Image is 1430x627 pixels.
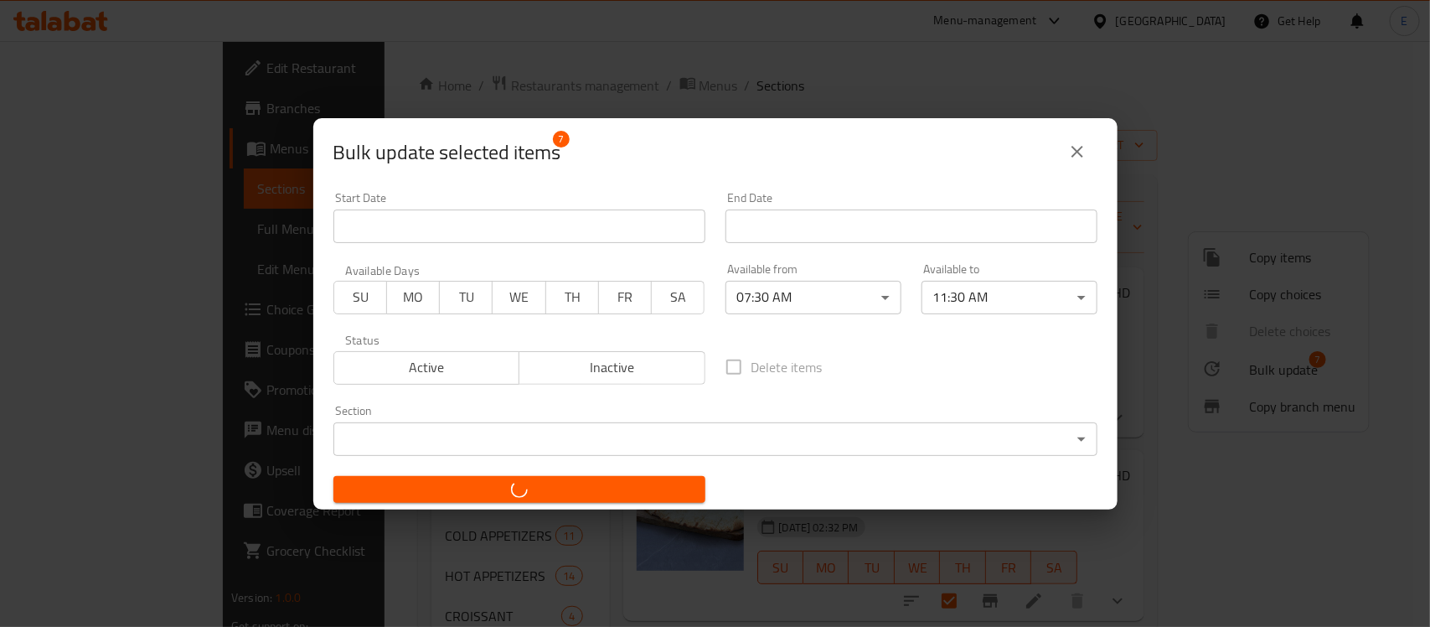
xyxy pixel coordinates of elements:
button: SA [651,281,705,314]
span: TH [553,285,592,309]
span: 7 [553,131,570,148]
div: 11:30 AM [921,281,1097,314]
button: TH [545,281,599,314]
span: Selected items count [333,139,561,166]
span: WE [499,285,539,309]
span: FR [606,285,645,309]
span: TU [447,285,486,309]
button: WE [492,281,545,314]
div: ​ [333,422,1097,456]
span: SU [341,285,380,309]
div: 07:30 AM [725,281,901,314]
button: TU [439,281,493,314]
span: Active [341,355,514,380]
span: Delete items [751,357,823,377]
button: Active [333,351,520,385]
button: close [1057,132,1097,172]
button: FR [598,281,652,314]
span: Inactive [526,355,699,380]
span: SA [658,285,698,309]
button: SU [333,281,387,314]
span: MO [394,285,433,309]
button: MO [386,281,440,314]
button: Inactive [519,351,705,385]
